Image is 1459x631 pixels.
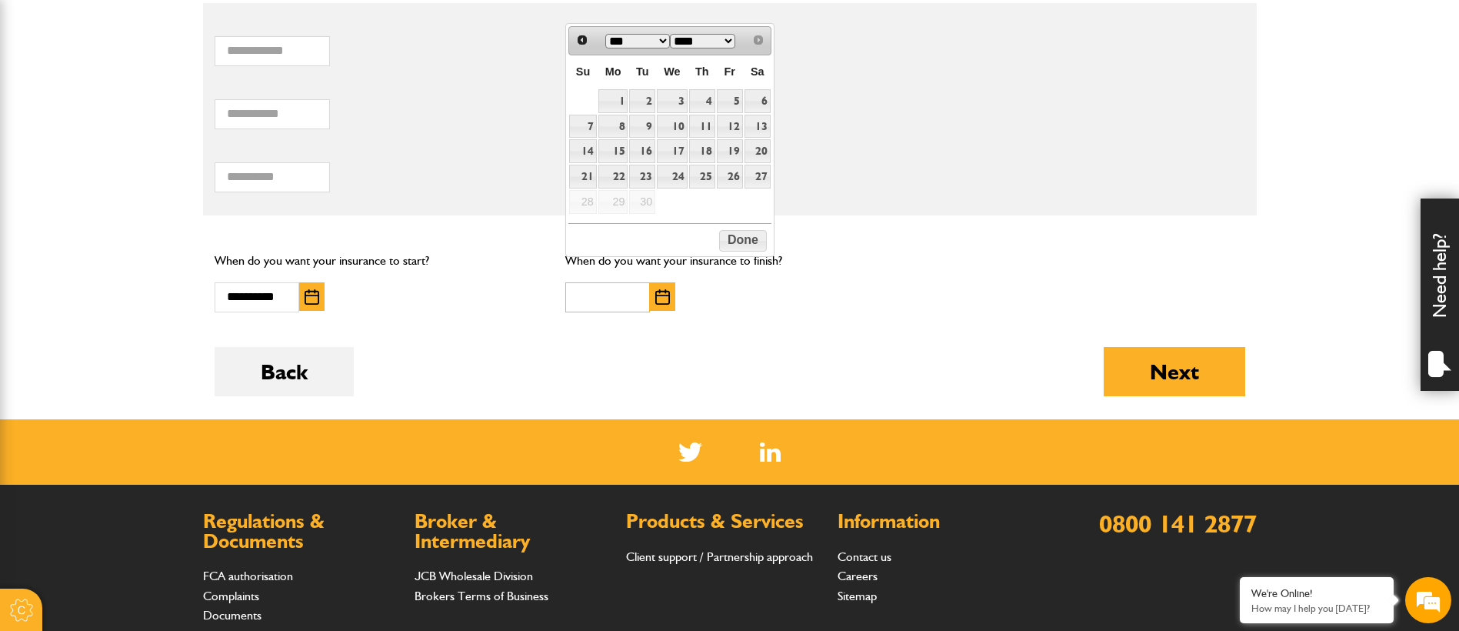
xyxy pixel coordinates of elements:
[717,139,743,163] a: 19
[717,165,743,189] a: 26
[605,65,621,78] span: Monday
[1251,603,1382,614] p: How may I help you today?
[744,139,771,163] a: 20
[689,89,715,113] a: 4
[629,115,655,139] a: 9
[203,608,261,623] a: Documents
[209,474,279,495] em: Start Chat
[717,89,743,113] a: 5
[569,115,596,139] a: 7
[598,139,628,163] a: 15
[565,251,894,271] p: When do you want your insurance to finish?
[203,589,259,603] a: Complaints
[689,139,715,163] a: 18
[576,34,588,46] span: Prev
[598,89,628,113] a: 1
[657,89,687,113] a: 3
[744,165,771,189] a: 27
[838,569,878,583] a: Careers
[305,289,319,305] img: Choose date
[744,115,771,139] a: 13
[20,188,281,222] input: Enter your email address
[598,165,628,189] a: 22
[664,65,680,78] span: Wednesday
[1099,509,1257,539] a: 0800 141 2877
[26,85,65,107] img: d_20077148190_company_1631870298795_20077148190
[655,289,670,305] img: Choose date
[629,89,655,113] a: 2
[598,115,628,139] a: 8
[80,86,258,106] div: Chat with us now
[744,89,771,113] a: 6
[657,165,687,189] a: 24
[569,165,596,189] a: 21
[626,549,813,564] a: Client support / Partnership approach
[20,279,281,461] textarea: Type your message and hit 'Enter'
[629,165,655,189] a: 23
[569,139,596,163] a: 14
[1251,587,1382,600] div: We're Online!
[717,115,743,139] a: 12
[626,512,822,532] h2: Products & Services
[20,233,281,267] input: Enter your phone number
[203,512,399,551] h2: Regulations & Documents
[20,142,281,176] input: Enter your last name
[838,589,877,603] a: Sitemap
[689,165,715,189] a: 25
[215,347,354,396] button: Back
[1421,199,1459,391] div: Need help?
[1104,347,1245,396] button: Next
[678,442,702,462] img: Twitter
[576,65,590,78] span: Sunday
[657,115,687,139] a: 10
[215,251,543,271] p: When do you want your insurance to start?
[571,28,593,51] a: Prev
[760,442,781,462] img: Linked In
[252,8,289,45] div: Minimize live chat window
[636,65,649,78] span: Tuesday
[760,442,781,462] a: LinkedIn
[657,139,687,163] a: 17
[751,65,764,78] span: Saturday
[838,549,891,564] a: Contact us
[415,512,611,551] h2: Broker & Intermediary
[689,115,715,139] a: 11
[838,512,1034,532] h2: Information
[725,65,735,78] span: Friday
[695,65,709,78] span: Thursday
[719,230,766,252] button: Done
[415,569,533,583] a: JCB Wholesale Division
[415,589,548,603] a: Brokers Terms of Business
[629,139,655,163] a: 16
[203,569,293,583] a: FCA authorisation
